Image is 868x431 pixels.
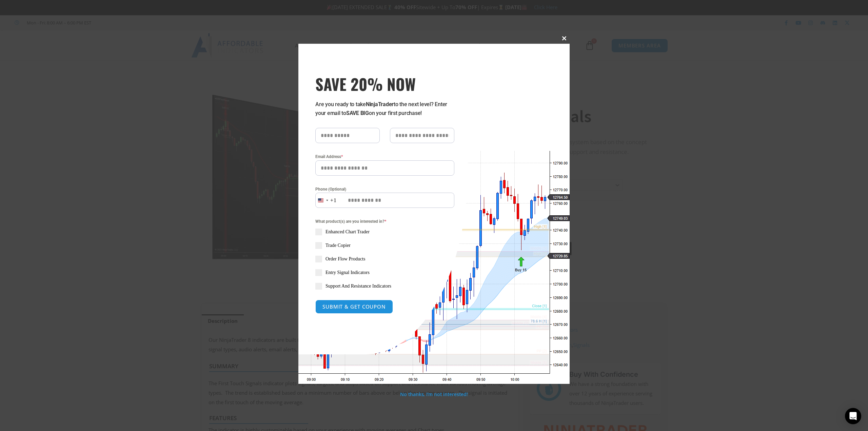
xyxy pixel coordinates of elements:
label: Trade Copier [315,242,454,249]
label: Support And Resistance Indicators [315,283,454,290]
label: Phone (Optional) [315,186,454,193]
p: Are you ready to take to the next level? Enter your email to on your first purchase! [315,100,454,118]
span: Trade Copier [325,242,351,249]
span: Order Flow Products [325,256,365,262]
button: SUBMIT & GET COUPON [315,300,393,314]
span: Enhanced Chart Trader [325,229,370,235]
strong: NinjaTrader [366,101,394,107]
span: Support And Resistance Indicators [325,283,391,290]
span: SAVE 20% NOW [315,74,454,93]
div: Open Intercom Messenger [845,408,861,424]
button: Selected country [315,193,337,208]
label: Email Address [315,153,454,160]
label: Order Flow Products [315,256,454,262]
strong: SAVE BIG [346,110,369,116]
a: No thanks, I’m not interested! [400,391,468,397]
div: +1 [330,196,337,205]
span: What product(s) are you interested in? [315,218,454,225]
label: Enhanced Chart Trader [315,229,454,235]
span: Entry Signal Indicators [325,269,370,276]
label: Entry Signal Indicators [315,269,454,276]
